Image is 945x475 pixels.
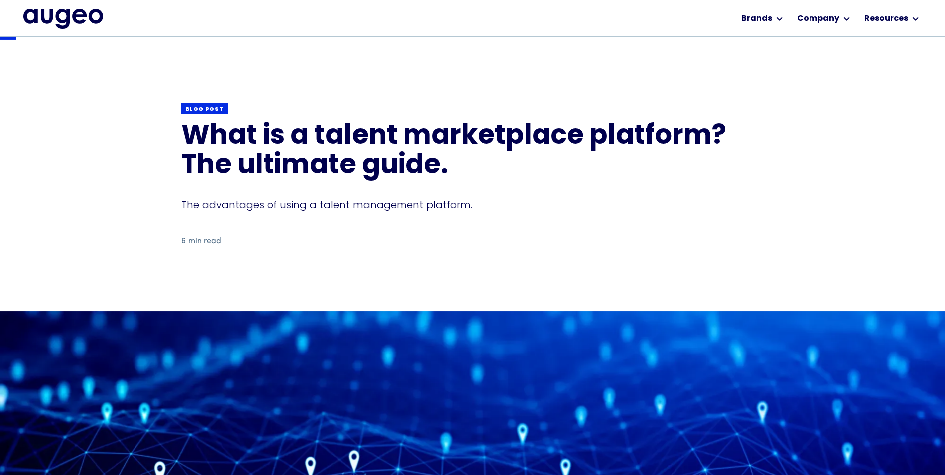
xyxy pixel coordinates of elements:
[181,198,764,212] div: The advantages of using a talent management platform.
[23,9,103,29] img: Augeo's full logo in midnight blue.
[797,13,839,25] div: Company
[864,13,908,25] div: Resources
[23,9,103,29] a: home
[185,106,224,113] div: Blog post
[181,122,764,182] h1: What is a talent marketplace platform? The ultimate guide.
[741,13,772,25] div: Brands
[181,236,186,247] div: 6
[188,236,221,247] div: min read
